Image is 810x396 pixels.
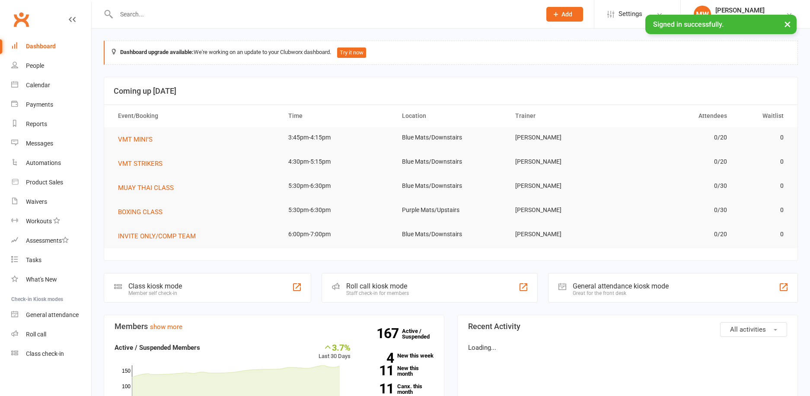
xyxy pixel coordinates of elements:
th: Location [394,105,508,127]
span: VMT MINI'S [118,136,153,143]
span: Add [561,11,572,18]
a: People [11,56,91,76]
th: Trainer [507,105,621,127]
div: Great for the front desk [573,290,669,296]
div: Workouts [26,218,52,225]
div: Dashboard [26,43,56,50]
td: 0/30 [621,200,735,220]
div: Calendar [26,82,50,89]
a: Class kiosk mode [11,344,91,364]
span: Signed in successfully. [653,20,724,29]
td: [PERSON_NAME] [507,152,621,172]
td: Purple Mats/Upstairs [394,200,508,220]
td: Blue Mats/Downstairs [394,127,508,148]
div: Messages [26,140,53,147]
strong: Active / Suspended Members [115,344,200,352]
td: 0 [735,200,791,220]
a: Workouts [11,212,91,231]
div: Assessments [26,237,69,244]
td: 5:30pm-6:30pm [281,200,394,220]
div: Waivers [26,198,47,205]
div: Tasks [26,257,41,263]
th: Waitlist [735,105,791,127]
span: BOXING CLASS [118,208,163,216]
button: MUAY THAI CLASS [118,183,180,193]
div: [PERSON_NAME] [715,6,765,14]
th: Event/Booking [110,105,281,127]
a: 167Active / Suspended [402,322,440,346]
a: Assessments [11,231,91,250]
td: Blue Mats/Downstairs [394,152,508,172]
td: Blue Mats/Downstairs [394,176,508,196]
td: [PERSON_NAME] [507,127,621,148]
div: General attendance [26,311,79,318]
a: Reports [11,114,91,134]
h3: Recent Activity [468,322,787,331]
a: Messages [11,134,91,153]
div: Staff check-in for members [346,290,409,296]
a: General attendance kiosk mode [11,305,91,325]
button: INVITE ONLY/COMP TEAM [118,231,202,241]
div: Payments [26,101,53,108]
div: General attendance kiosk mode [573,282,669,290]
td: [PERSON_NAME] [507,224,621,244]
button: × [780,15,795,33]
div: Product Sales [26,179,63,186]
td: 0/30 [621,176,735,196]
a: Product Sales [11,173,91,192]
div: Automations [26,159,61,166]
a: 11New this month [364,365,434,377]
td: 5:30pm-6:30pm [281,176,394,196]
button: Try it now [337,48,366,58]
a: Calendar [11,76,91,95]
td: 3:45pm-4:15pm [281,127,394,148]
a: What's New [11,270,91,289]
div: Class check-in [26,350,64,357]
div: 3.7% [319,342,351,352]
a: show more [150,323,182,331]
div: People [26,62,44,69]
a: Dashboard [11,37,91,56]
a: Clubworx [10,9,32,30]
a: Tasks [11,250,91,270]
a: 11Canx. this month [364,383,434,395]
a: Automations [11,153,91,173]
div: Class kiosk mode [128,282,182,290]
td: Blue Mats/Downstairs [394,224,508,244]
strong: 167 [376,327,402,340]
strong: 4 [364,352,394,364]
td: 0 [735,176,791,196]
a: Payments [11,95,91,114]
button: All activities [720,322,787,337]
th: Attendees [621,105,735,127]
h3: Coming up [DATE] [114,87,788,95]
td: 4:30pm-5:15pm [281,152,394,172]
td: 0 [735,127,791,148]
td: 0 [735,224,791,244]
button: Add [546,7,583,22]
span: VMT STRIKERS [118,160,163,168]
td: [PERSON_NAME] [507,176,621,196]
div: Roll call kiosk mode [346,282,409,290]
td: 0 [735,152,791,172]
button: VMT STRIKERS [118,158,169,169]
td: [PERSON_NAME] [507,200,621,220]
a: 4New this week [364,353,434,358]
span: INVITE ONLY/COMP TEAM [118,232,196,240]
div: We're working on an update to your Clubworx dashboard. [104,41,798,65]
a: Roll call [11,325,91,344]
strong: 11 [364,382,394,395]
p: Loading... [468,342,787,353]
input: Search... [114,8,535,20]
div: MW [694,6,711,23]
td: 6:00pm-7:00pm [281,224,394,244]
strong: 11 [364,364,394,377]
div: Member self check-in [128,290,182,296]
h3: Members [115,322,434,331]
th: Time [281,105,394,127]
strong: Dashboard upgrade available: [120,49,194,55]
button: VMT MINI'S [118,134,159,145]
button: BOXING CLASS [118,207,169,217]
a: Waivers [11,192,91,212]
span: MUAY THAI CLASS [118,184,174,192]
